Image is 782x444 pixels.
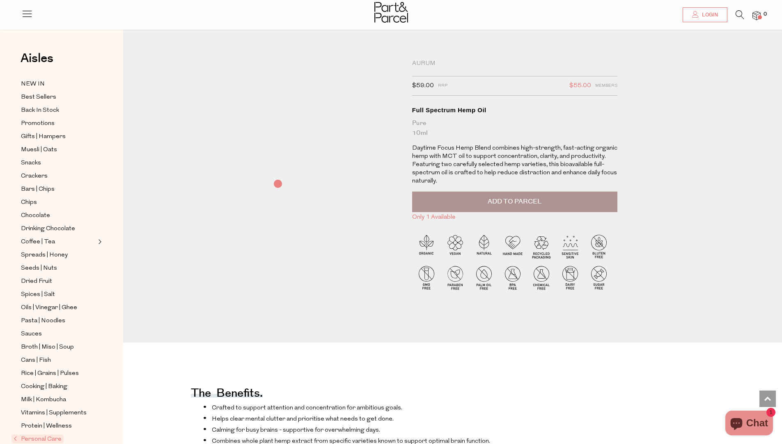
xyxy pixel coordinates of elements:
[21,303,77,313] span: Oils | Vinegar | Ghee
[374,2,408,23] img: Part&Parcel
[21,395,96,405] a: Milk | Kombucha
[21,250,96,260] a: Spreads | Honey
[11,435,64,443] span: Personal Care
[21,185,55,194] span: Bars | Chips
[21,210,96,221] a: Chocolate
[203,425,523,434] li: Calming for busy brains - supportive for overwhelming days.
[21,145,57,155] span: Muesli | Oats
[21,382,67,392] span: Cooking | Baking
[21,211,50,221] span: Chocolate
[21,250,68,260] span: Spreads | Honey
[21,158,41,168] span: Snacks
[21,105,96,116] a: Back In Stock
[21,184,96,194] a: Bars | Chips
[21,329,96,339] a: Sauces
[498,232,527,261] img: P_P-ICONS-Live_Bec_V11_Handmade.svg
[21,145,96,155] a: Muesli | Oats
[21,49,53,67] span: Aisles
[21,158,96,168] a: Snacks
[21,237,55,247] span: Coffee | Tea
[441,232,470,261] img: P_P-ICONS-Live_Bec_V11_Vegan.svg
[585,263,613,292] img: P_P-ICONS-Live_Bec_V11_Sugar_Free.svg
[21,79,96,89] a: NEW IN
[412,144,617,185] p: Daytime Focus Hemp Blend combines high-strength, fast-acting organic hemp with MCT oil to support...
[21,264,57,273] span: Seeds | Nuts
[470,263,498,292] img: P_P-ICONS-Live_Bec_V11_Palm_Oil_Free.svg
[556,263,585,292] img: P_P-ICONS-Live_Bec_V11_Dairy_Free.svg
[21,92,56,102] span: Best Sellers
[21,237,96,247] a: Coffee | Tea
[585,232,613,261] img: P_P-ICONS-Live_Bec_V11_Gluten_Free.svg
[21,369,79,379] span: Rice | Grains | Pulses
[21,382,96,392] a: Cooking | Baking
[498,263,527,292] img: P_P-ICONS-Live_Bec_V11_BPA_Free.svg
[752,11,761,20] a: 0
[412,106,617,114] div: Full Spectrum Hemp Oil
[21,303,96,313] a: Oils | Vinegar | Ghee
[21,198,37,208] span: Chips
[203,414,523,423] li: Helps clear mental clutter and prioritise what needs to get done.
[21,224,75,234] span: Drinking Chocolate
[21,132,66,142] span: Gifts | Hampers
[21,290,55,300] span: Spices | Salt
[441,263,470,292] img: P_P-ICONS-Live_Bec_V11_Paraben_Free.svg
[21,395,66,405] span: Milk | Kombucha
[21,316,96,326] a: Pasta | Noodles
[569,81,591,91] span: $55.00
[595,81,617,91] span: Members
[700,12,718,18] span: Login
[21,421,72,431] span: Protein | Wellness
[21,368,96,379] a: Rice | Grains | Pulses
[21,356,51,365] span: Cans | Fish
[21,106,59,116] span: Back In Stock
[96,237,102,247] button: Expand/Collapse Coffee | Tea
[488,197,541,206] span: Add to Parcel
[438,81,447,91] span: RRP
[527,232,556,261] img: P_P-ICONS-Live_Bec_V11_Recycle_Packaging.svg
[21,408,96,418] a: Vitamins | Supplements
[21,421,96,431] a: Protein | Wellness
[21,316,65,326] span: Pasta | Noodles
[21,52,53,73] a: Aisles
[191,392,263,398] h4: The benefits.
[21,171,96,181] a: Crackers
[21,277,52,287] span: Dried Fruit
[21,197,96,208] a: Chips
[21,224,96,234] a: Drinking Chocolate
[21,263,96,273] a: Seeds | Nuts
[203,403,523,412] li: Crafted to support attention and concentration for ambitious goals.
[21,171,48,181] span: Crackers
[683,7,727,22] a: Login
[21,132,96,142] a: Gifts | Hampers
[527,263,556,292] img: P_P-ICONS-Live_Bec_V11_Chemical_Free.svg
[412,81,434,91] span: $59.00
[21,118,96,129] a: Promotions
[21,342,96,352] a: Broth | Miso | Soup
[556,232,585,261] img: P_P-ICONS-Live_Bec_V11_Sensitive_Skin.svg
[21,289,96,300] a: Spices | Salt
[21,92,96,102] a: Best Sellers
[21,329,42,339] span: Sauces
[412,263,441,292] img: P_P-ICONS-Live_Bec_V11_GMO_Free.svg
[21,355,96,365] a: Cans | Fish
[412,232,441,261] img: P_P-ICONS-Live_Bec_V11_Organic.svg
[21,342,74,352] span: Broth | Miso | Soup
[21,119,55,129] span: Promotions
[14,434,96,444] a: Personal Care
[412,60,617,68] div: Aurum
[21,408,87,418] span: Vitamins | Supplements
[21,276,96,287] a: Dried Fruit
[761,11,769,18] span: 0
[412,118,617,138] div: Pure 10ml
[470,232,498,261] img: P_P-ICONS-Live_Bec_V11_Natural.svg
[21,79,45,89] span: NEW IN
[723,411,775,437] inbox-online-store-chat: Shopify online store chat
[412,192,617,212] button: Add to Parcel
